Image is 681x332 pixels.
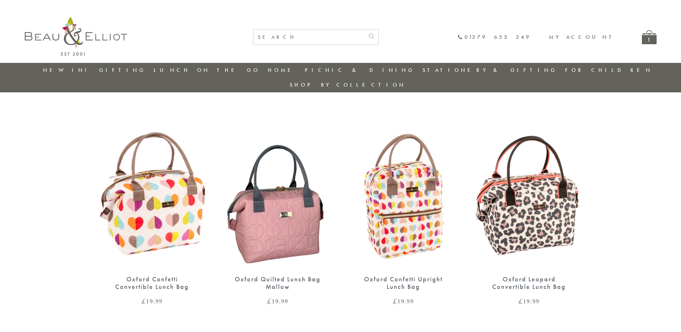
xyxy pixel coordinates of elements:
a: New in! [43,66,91,74]
span: £ [267,297,272,305]
input: SEARCH [253,30,364,45]
a: Picnic & Dining [305,66,415,74]
a: Shop by collection [290,81,406,88]
span: £ [518,297,523,305]
img: logo [25,17,127,56]
bdi: 19.99 [393,297,414,305]
div: Oxford Quilted Lunch Bag Mallow [235,276,321,290]
div: Oxford Confetti Upright Lunch Bag [360,276,447,290]
span: £ [393,297,397,305]
a: Oxford Confetti Upright Lunch Bag £19.99 [348,125,459,304]
a: My account [549,33,617,41]
span: £ [141,297,146,305]
bdi: 19.99 [267,297,288,305]
bdi: 19.99 [141,297,163,305]
a: Oxford quilted lunch bag mallow Oxford Quilted Lunch Bag Mallow £19.99 [222,125,333,304]
a: Lunch On The Go [154,66,260,74]
div: Oxford Leopard Convertible Lunch Bag [486,276,572,290]
a: Oxford Confetti Convertible Lunch Bag £19.99 [97,125,208,304]
a: Gifting [99,66,146,74]
div: Oxford Confetti Convertible Lunch Bag [109,276,195,290]
bdi: 19.99 [518,297,540,305]
a: Home [268,66,297,74]
img: Oxford quilted lunch bag mallow [222,125,333,268]
a: 01279 653 249 [457,34,531,40]
a: Stationery & Gifting [423,66,557,74]
a: Oxford Leopard Convertible Lunch Bag £19.99 [474,125,585,304]
a: For Children [565,66,652,74]
a: 1 [642,30,657,44]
